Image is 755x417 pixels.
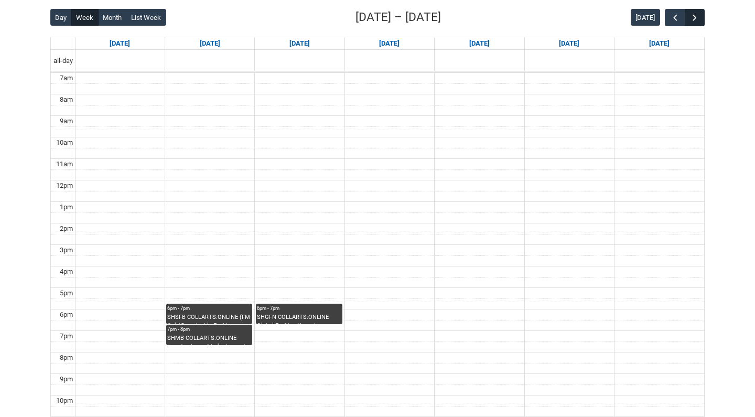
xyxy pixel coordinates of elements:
div: SHGFN COLLARTS:ONLINE Global Fashion Narratives STAGE 1 | Online | [PERSON_NAME] [257,313,341,324]
a: Go to September 20, 2025 [647,37,672,50]
div: 5pm [58,288,75,298]
div: 7pm - 8pm [167,326,251,333]
button: Day [50,9,72,26]
div: 8pm [58,352,75,363]
div: 10pm [54,395,75,406]
div: 6pm - 7pm [167,305,251,312]
div: 6pm [58,309,75,320]
div: 7pm [58,331,75,341]
div: 7am [58,73,75,83]
a: Go to September 19, 2025 [557,37,581,50]
div: 10am [54,137,75,148]
div: 12pm [54,180,75,191]
a: Go to September 16, 2025 [287,37,312,50]
button: Month [98,9,127,26]
div: SHMB COLLARTS:ONLINE Introduction to Marketing and Branding STAGE 1 | Online | [PERSON_NAME] [167,334,251,345]
div: 4pm [58,266,75,277]
button: [DATE] [631,9,660,26]
button: Next Week [685,9,705,26]
span: all-day [51,56,75,66]
a: Go to September 17, 2025 [377,37,402,50]
div: 9pm [58,374,75,384]
div: 6pm - 7pm [257,305,341,312]
button: Week [71,9,99,26]
div: SHSFB COLLARTS:ONLINE (FM Only)Sustainable Fashion Business STAGE 1 | Online | [PERSON_NAME] [167,313,251,324]
div: 3pm [58,245,75,255]
div: 2pm [58,223,75,234]
button: List Week [126,9,166,26]
a: Go to September 14, 2025 [107,37,132,50]
div: 8am [58,94,75,105]
button: Previous Week [665,9,685,26]
a: Go to September 15, 2025 [198,37,222,50]
div: 1pm [58,202,75,212]
a: Go to September 18, 2025 [467,37,492,50]
div: 9am [58,116,75,126]
h2: [DATE] – [DATE] [355,8,441,26]
div: 11am [54,159,75,169]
